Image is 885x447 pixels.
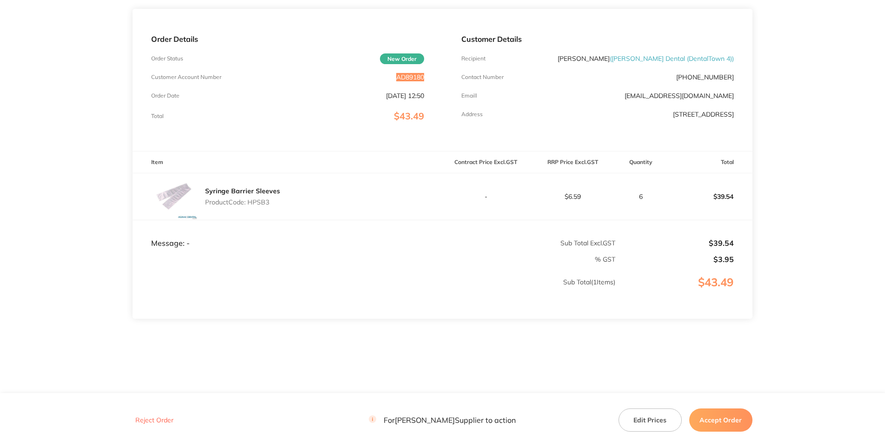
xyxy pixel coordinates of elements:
span: $43.49 [394,110,424,122]
th: Item [133,151,442,173]
p: [DATE] 12:50 [386,92,424,99]
th: Quantity [616,151,665,173]
p: Contact Number [461,74,504,80]
th: Contract Price Excl. GST [443,151,529,173]
th: RRP Price Excl. GST [529,151,616,173]
img: c3U2bmRiag [151,173,198,220]
p: Order Details [151,35,424,43]
p: $39.54 [616,239,733,247]
p: Recipient [461,55,486,62]
p: Emaill [461,92,477,99]
a: Syringe Barrier Sleeves [205,187,280,195]
p: Customer Account Number [151,74,221,80]
a: [EMAIL_ADDRESS][DOMAIN_NAME] [625,92,734,100]
p: [PHONE_NUMBER] [676,73,734,81]
p: Total [151,113,164,119]
p: For [PERSON_NAME] Supplier to action [369,415,516,424]
th: Total [665,151,752,173]
p: Sub Total Excl. GST [443,239,616,247]
p: $3.95 [616,255,733,263]
p: Address [461,111,483,118]
td: Message: - [133,220,442,248]
p: Sub Total ( 1 Items) [133,278,615,304]
p: AD89180 [396,73,424,81]
p: [PERSON_NAME] [558,55,734,62]
span: ( [PERSON_NAME] Dental (DentalTown 4) ) [610,54,734,63]
button: Accept Order [689,408,752,432]
p: Order Status [151,55,183,62]
button: Reject Order [133,416,176,424]
p: $43.49 [616,276,752,308]
p: - [443,193,529,200]
p: Order Date [151,92,180,99]
button: Edit Prices [619,408,682,432]
span: New Order [380,53,424,64]
p: $39.54 [666,185,752,208]
p: Customer Details [461,35,734,43]
p: Product Code: HPSB3 [205,198,280,206]
p: % GST [133,256,615,263]
p: $6.59 [530,193,615,200]
p: [STREET_ADDRESS] [673,111,734,118]
p: 6 [616,193,665,200]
